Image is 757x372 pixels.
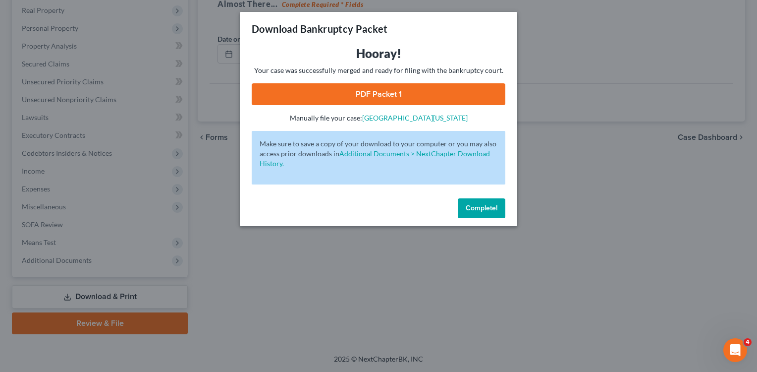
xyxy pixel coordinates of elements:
[466,204,497,212] span: Complete!
[252,113,505,123] p: Manually file your case:
[723,338,747,362] iframe: Intercom live chat
[362,114,468,122] a: [GEOGRAPHIC_DATA][US_STATE]
[260,139,497,169] p: Make sure to save a copy of your download to your computer or you may also access prior downloads in
[260,149,490,168] a: Additional Documents > NextChapter Download History.
[252,22,387,36] h3: Download Bankruptcy Packet
[744,338,752,346] span: 4
[252,83,505,105] a: PDF Packet 1
[458,198,505,218] button: Complete!
[252,65,505,75] p: Your case was successfully merged and ready for filing with the bankruptcy court.
[252,46,505,62] h3: Hooray!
